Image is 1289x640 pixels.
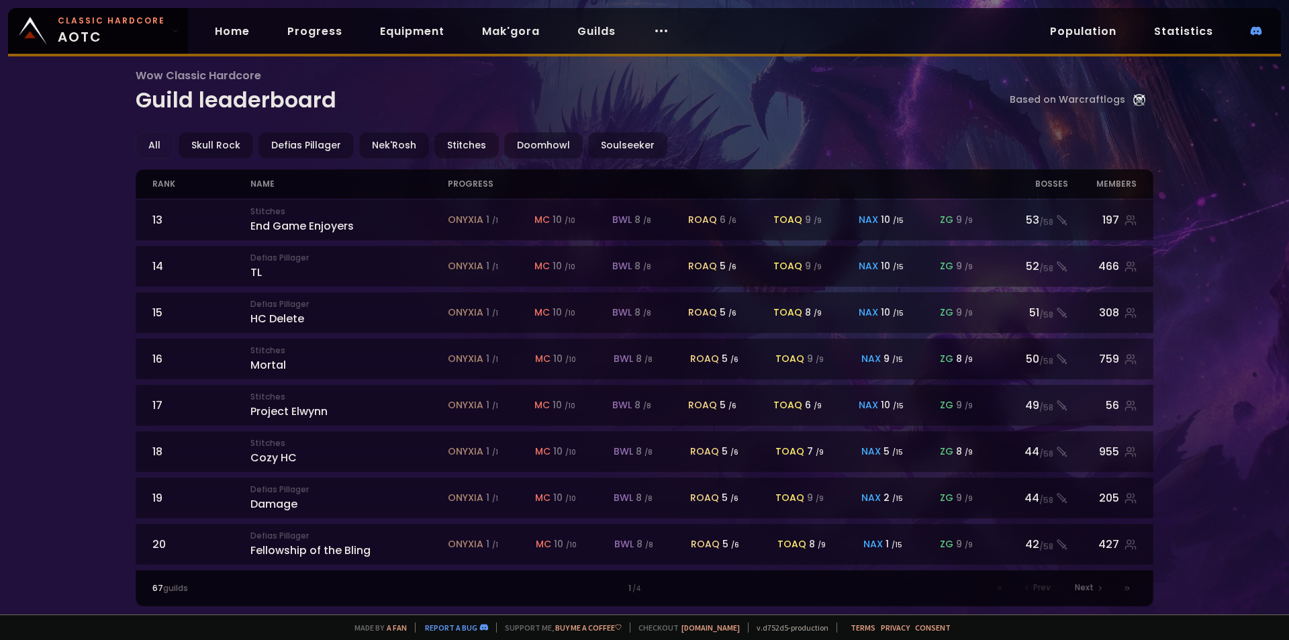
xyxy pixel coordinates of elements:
[612,213,632,227] span: bwl
[965,401,973,411] small: / 9
[634,398,651,412] div: 8
[565,401,575,411] small: / 10
[940,259,953,273] span: zg
[250,298,447,310] small: Defias Pillager
[644,494,653,504] small: / 8
[728,401,736,411] small: / 6
[965,262,973,272] small: / 9
[730,494,738,504] small: / 6
[690,445,719,459] span: roaq
[688,259,717,273] span: roaq
[1039,402,1053,414] small: / 58
[250,345,447,373] div: Mortal
[152,582,163,594] span: 67
[1068,170,1137,198] div: members
[8,8,188,54] a: Classic HardcoreAOTC
[567,17,626,45] a: Guilds
[989,443,1067,460] div: 44
[892,540,902,550] small: / 15
[1068,490,1137,506] div: 205
[565,308,575,318] small: / 10
[630,623,740,633] span: Checkout
[612,398,632,412] span: bwl
[940,306,953,320] span: zg
[566,540,577,550] small: / 10
[1068,351,1137,367] div: 759
[553,398,575,412] div: 10
[492,355,498,365] small: / 1
[881,259,904,273] div: 10
[588,132,667,158] div: Soulseeker
[152,443,251,460] div: 18
[956,445,973,459] div: 8
[1039,263,1053,275] small: / 58
[398,582,890,594] div: 1
[504,132,583,158] div: Doomhowl
[807,445,824,459] div: 7
[448,259,483,273] span: onyxia
[250,170,447,198] div: name
[956,491,973,505] div: 9
[814,401,822,411] small: / 9
[807,491,824,505] div: 9
[1068,536,1137,553] div: 427
[486,213,498,227] div: 1
[250,530,447,542] small: Defias Pillager
[535,352,551,366] span: mc
[956,306,973,320] div: 9
[809,537,826,551] div: 8
[612,259,632,273] span: bwl
[614,537,634,551] span: bwl
[773,306,802,320] span: toaq
[492,308,498,318] small: / 1
[893,262,904,272] small: / 15
[989,304,1067,321] div: 51
[471,17,551,45] a: Mak'gora
[448,398,483,412] span: onyxia
[136,67,1002,116] h1: Guild leaderboard
[136,292,1154,333] a: 15Defias PillagerHC Deleteonyxia 1 /1mc 10 /10bwl 8 /8roaq 5 /6toaq 8 /9nax 10 /15zg 9 /951/58308
[956,398,973,412] div: 9
[720,306,736,320] div: 5
[369,17,455,45] a: Equipment
[250,391,447,403] small: Stitches
[688,306,717,320] span: roaq
[728,262,736,272] small: / 6
[720,259,736,273] div: 5
[250,298,447,327] div: HC Delete
[250,484,447,496] small: Defias Pillager
[553,491,576,505] div: 10
[773,398,802,412] span: toaq
[250,391,447,420] div: Project Elwynn
[644,355,653,365] small: / 8
[777,537,806,551] span: toaq
[152,258,251,275] div: 14
[204,17,260,45] a: Home
[58,15,165,47] span: AOTC
[893,216,904,226] small: / 15
[425,623,477,633] a: Report a bug
[940,398,953,412] span: zg
[250,205,447,218] small: Stitches
[748,623,828,633] span: v. d752d5 - production
[486,537,498,551] div: 1
[728,216,736,226] small: / 6
[881,398,904,412] div: 10
[136,199,1154,240] a: 13StitchesEnd Game Enjoyersonyxia 1 /1mc 10 /10bwl 8 /8roaq 6 /6toaq 9 /9nax 10 /15zg 9 /953/58197
[892,447,903,457] small: / 15
[553,445,576,459] div: 10
[690,352,719,366] span: roaq
[722,352,738,366] div: 5
[956,537,973,551] div: 9
[612,306,632,320] span: bwl
[565,355,576,365] small: / 10
[1068,304,1137,321] div: 308
[1068,212,1137,228] div: 197
[881,213,904,227] div: 10
[956,259,973,273] div: 9
[492,216,498,226] small: / 1
[884,491,903,505] div: 2
[940,213,953,227] span: zg
[1068,397,1137,414] div: 56
[884,445,903,459] div: 5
